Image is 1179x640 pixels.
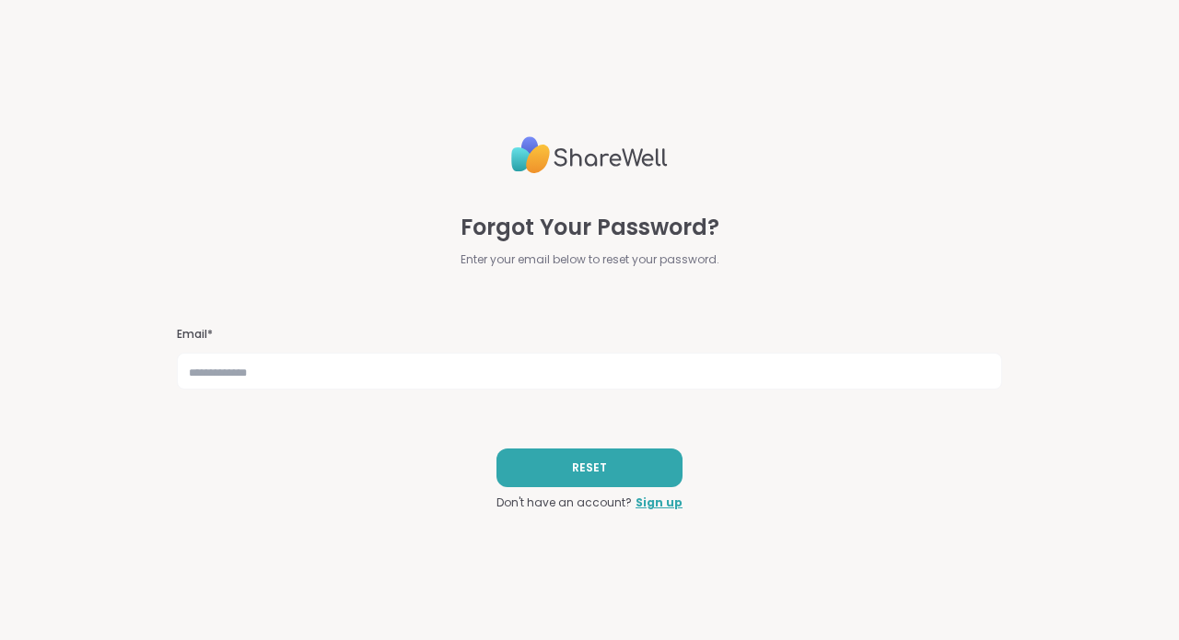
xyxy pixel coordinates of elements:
[177,327,1002,343] h3: Email*
[496,495,632,511] span: Don't have an account?
[636,495,683,511] a: Sign up
[496,448,683,487] button: RESET
[461,211,719,244] span: Forgot Your Password?
[511,129,668,181] img: ShareWell Logo
[572,460,607,476] span: RESET
[461,251,719,268] span: Enter your email below to reset your password.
